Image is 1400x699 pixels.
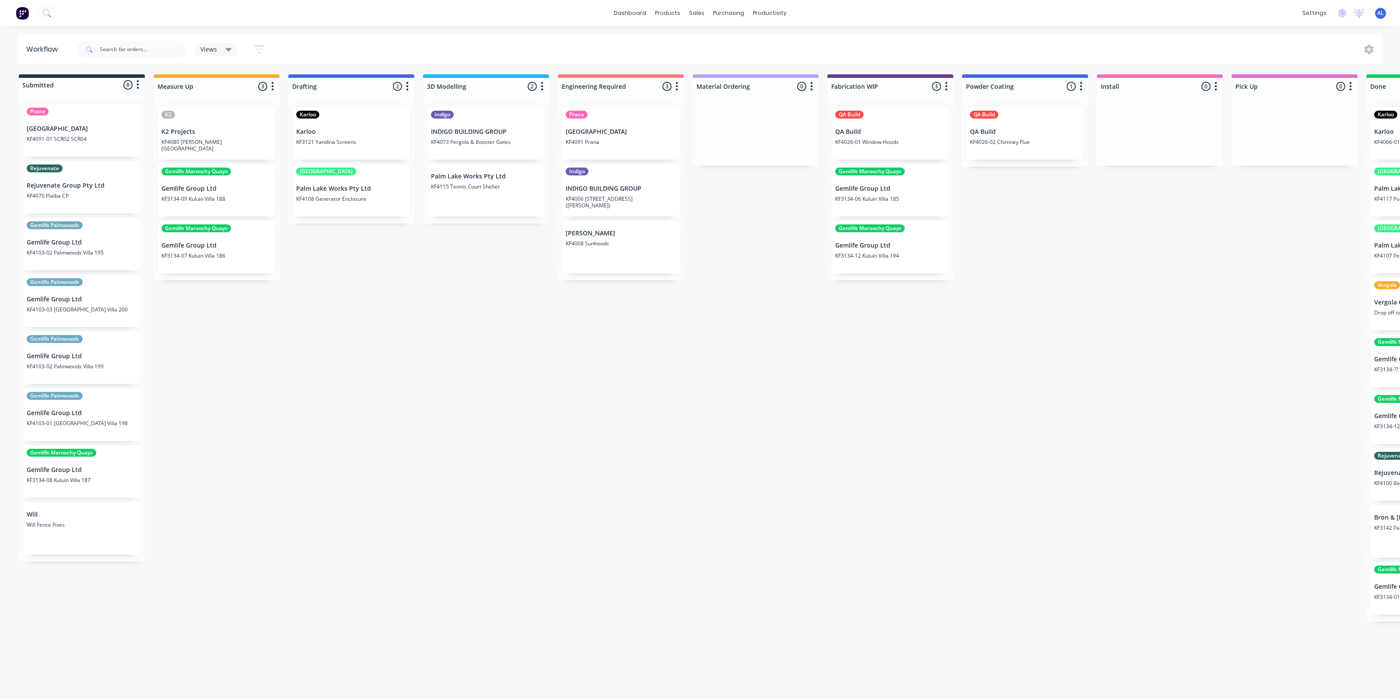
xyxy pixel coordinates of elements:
[835,185,945,192] p: Gemlife Group Ltd
[27,363,137,370] p: KF4103-02 Palmwoods Villa 199
[427,107,545,160] div: IndigoINDIGO BUILDING GROUPKF4073 Pergola & Booster Gates
[27,449,96,457] div: Gemlife Maroochy Quays
[100,41,186,58] input: Search for orders...
[27,108,49,115] div: Prana
[27,392,83,400] div: Gemlife Palmwoods
[158,107,275,160] div: K2K2 ProjectsKF4080 [PERSON_NAME][GEOGRAPHIC_DATA]
[1374,281,1400,289] div: Vergola
[685,7,709,20] div: sales
[835,139,945,145] p: KF4026-01 Window Hoods
[835,242,945,249] p: Gemlife Group Ltd
[27,296,137,303] p: Gemlife Group Ltd
[23,275,140,327] div: Gemlife PalmwoodsGemlife Group LtdKF4103-03 [GEOGRAPHIC_DATA] Villa 200
[23,104,140,157] div: Prana[GEOGRAPHIC_DATA]KF4091-01 SCR02 SCR04
[296,196,406,202] p: KF4108 Generator Enclosure
[27,249,137,256] p: KF4103-02 Palmwoods Villa 195
[1298,7,1331,20] div: settings
[749,7,791,20] div: productivity
[27,511,137,518] p: Will
[431,128,541,136] p: INDIGO BUILDING GROUP
[23,445,140,498] div: Gemlife Maroochy QuaysGemlife Group LtdKF3134-08 Kuluin Villa 187
[200,45,217,54] span: Views
[23,502,140,555] div: WillWill Fence Fixes
[1377,9,1384,17] span: AL
[296,111,319,119] div: Karloo
[27,306,137,313] p: KF4103-03 [GEOGRAPHIC_DATA] Villa 200
[562,221,679,273] div: [PERSON_NAME]KF4008 Sunhoods
[562,164,679,217] div: IndigoINDIGO BUILDING GROUPKF4006 [STREET_ADDRESS] ([PERSON_NAME])
[27,409,137,417] p: Gemlife Group Ltd
[27,420,137,426] p: KF4103-01 [GEOGRAPHIC_DATA] Villa 198
[566,128,676,136] p: [GEOGRAPHIC_DATA]
[161,139,272,152] p: KF4080 [PERSON_NAME][GEOGRAPHIC_DATA]
[161,111,175,119] div: K2
[26,44,62,55] div: Workflow
[566,185,676,192] p: INDIGO BUILDING GROUP
[27,278,83,286] div: Gemlife Palmwoods
[27,136,137,142] p: KF4091-01 SCR02 SCR04
[161,224,231,232] div: Gemlife Maroochy Quays
[293,107,410,160] div: KarlooKarlooKF3121 Yandina Screens
[293,164,410,217] div: [GEOGRAPHIC_DATA]Palm Lake Works Pty LtdKF4108 Generator Enclosure
[970,139,1080,145] p: KF4026-02 Chimney Flue
[566,139,676,145] p: KF4091 Prana
[27,335,83,343] div: Gemlife Palmwoods
[835,111,864,119] div: QA Build
[966,107,1084,160] div: QA BuildQA BuildKF4026-02 Chimney Flue
[835,252,945,259] p: KF3134-12 Kuluin Villa 194
[431,183,541,190] p: KF4115 Tennis Court Shelter
[23,388,140,441] div: Gemlife PalmwoodsGemlife Group LtdKF4103-01 [GEOGRAPHIC_DATA] Villa 198
[566,230,676,237] p: [PERSON_NAME]
[158,164,275,217] div: Gemlife Maroochy QuaysGemlife Group LtdKF3134-09 Kuluin Villa 188
[566,196,676,209] p: KF4006 [STREET_ADDRESS] ([PERSON_NAME])
[27,521,137,528] p: Will Fence Fixes
[27,192,137,199] p: KF4070 Pialba CP
[562,107,679,160] div: Prana[GEOGRAPHIC_DATA]KF4091 Prana
[427,164,545,217] div: Palm Lake Works Pty LtdKF4115 Tennis Court Shelter
[431,111,454,119] div: Indigo
[161,196,272,202] p: KF3134-09 Kuluin Villa 188
[832,221,949,273] div: Gemlife Maroochy QuaysGemlife Group LtdKF3134-12 Kuluin Villa 194
[832,164,949,217] div: Gemlife Maroochy QuaysGemlife Group LtdKF3134-06 Kuluin Villa 185
[651,7,685,20] div: products
[835,128,945,136] p: QA Build
[431,139,541,145] p: KF4073 Pergola & Booster Gates
[27,125,137,133] p: [GEOGRAPHIC_DATA]
[566,240,676,247] p: KF4008 Sunhoods
[835,224,905,232] div: Gemlife Maroochy Quays
[566,168,588,175] div: Indigo
[161,242,272,249] p: Gemlife Group Ltd
[23,218,140,270] div: Gemlife PalmwoodsGemlife Group LtdKF4103-02 Palmwoods Villa 195
[566,111,588,119] div: Prana
[161,252,272,259] p: KF3134-07 Kuluin Villa 186
[27,477,137,483] p: KF3134-08 Kuluin Villa 187
[296,168,356,175] div: [GEOGRAPHIC_DATA]
[1374,111,1397,119] div: Karloo
[970,128,1080,136] p: QA Build
[16,7,29,20] img: Factory
[158,221,275,273] div: Gemlife Maroochy QuaysGemlife Group LtdKF3134-07 Kuluin Villa 186
[296,128,406,136] p: Karloo
[27,466,137,474] p: Gemlife Group Ltd
[161,128,272,136] p: K2 Projects
[835,168,905,175] div: Gemlife Maroochy Quays
[27,239,137,246] p: Gemlife Group Ltd
[27,182,137,189] p: Rejuvenate Group Pty Ltd
[835,196,945,202] p: KF3134-06 Kuluin Villa 185
[161,168,231,175] div: Gemlife Maroochy Quays
[609,7,651,20] a: dashboard
[27,164,63,172] div: Rejuvenate
[709,7,749,20] div: purchasing
[23,161,140,213] div: RejuvenateRejuvenate Group Pty LtdKF4070 Pialba CP
[23,332,140,384] div: Gemlife PalmwoodsGemlife Group LtdKF4103-02 Palmwoods Villa 199
[431,173,541,180] p: Palm Lake Works Pty Ltd
[161,185,272,192] p: Gemlife Group Ltd
[832,107,949,160] div: QA BuildQA BuildKF4026-01 Window Hoods
[296,185,406,192] p: Palm Lake Works Pty Ltd
[27,221,83,229] div: Gemlife Palmwoods
[970,111,998,119] div: QA Build
[27,353,137,360] p: Gemlife Group Ltd
[296,139,406,145] p: KF3121 Yandina Screens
